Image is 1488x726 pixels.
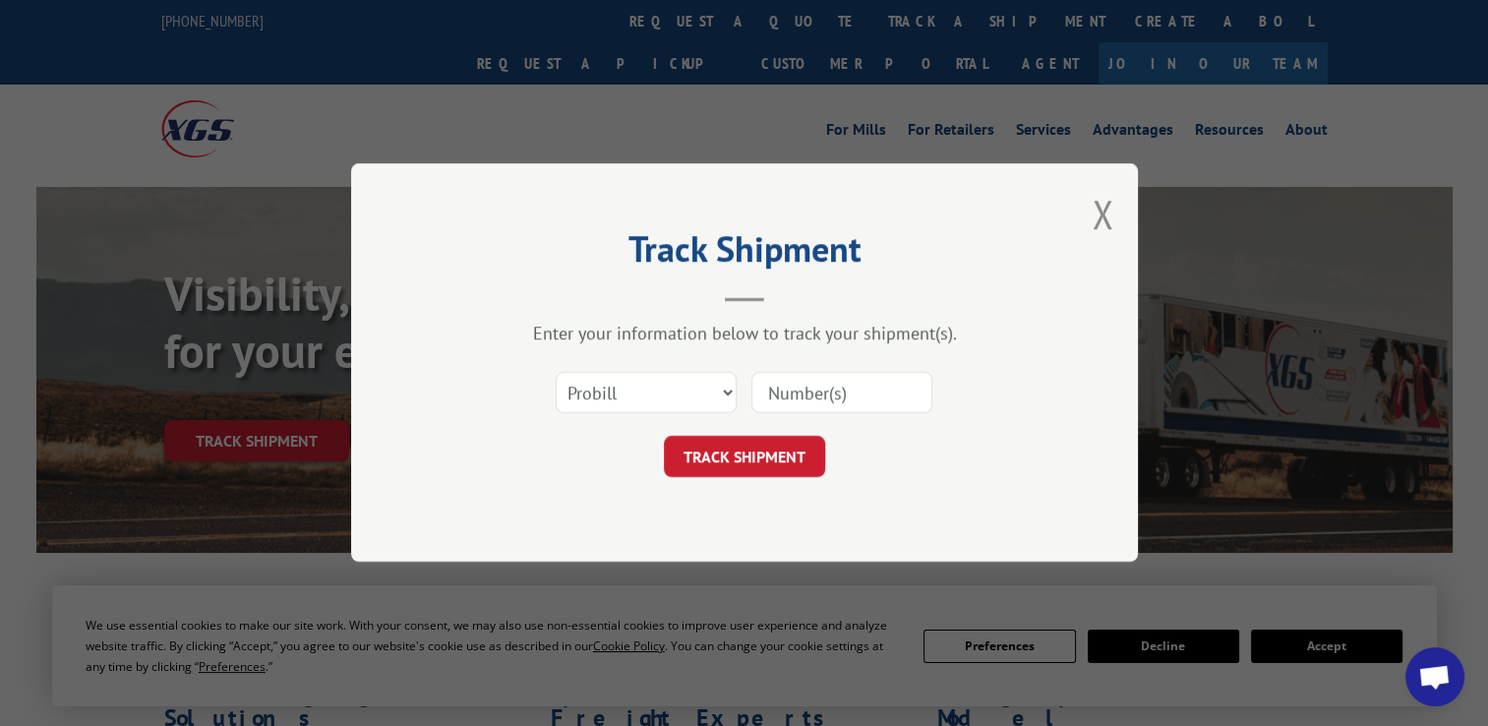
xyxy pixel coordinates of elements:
[751,373,932,414] input: Number(s)
[449,323,1040,345] div: Enter your information below to track your shipment(s).
[449,235,1040,272] h2: Track Shipment
[1092,188,1113,240] button: Close modal
[1405,647,1464,706] div: Open chat
[664,437,825,478] button: TRACK SHIPMENT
